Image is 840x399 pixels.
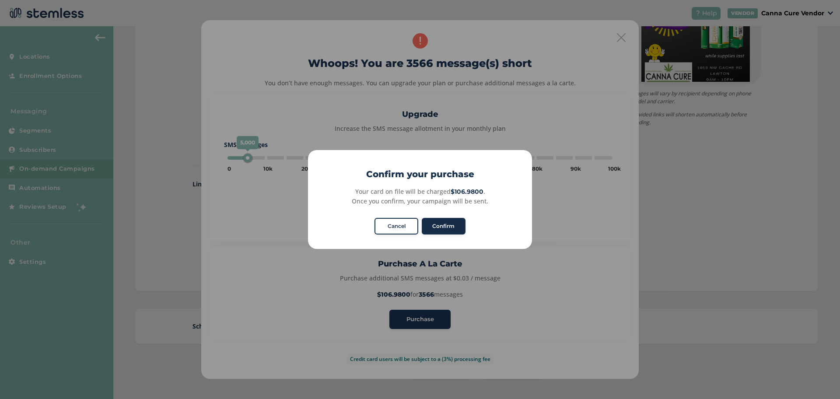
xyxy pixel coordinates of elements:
[451,188,483,196] strong: $106.9800
[308,168,532,181] h2: Confirm your purchase
[422,218,465,234] button: Confirm
[318,187,522,206] div: Your card on file will be charged . Once you confirm, your campaign will be sent.
[796,357,840,399] iframe: Chat Widget
[374,218,418,234] button: Cancel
